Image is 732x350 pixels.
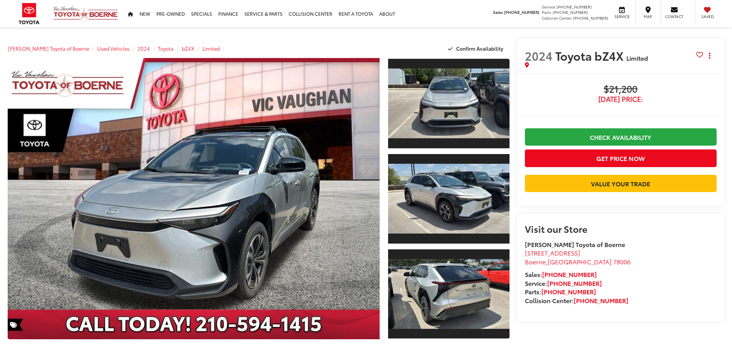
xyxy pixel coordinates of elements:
a: Expand Photo 1 [388,58,510,149]
span: Collision Center [542,15,572,21]
a: [PHONE_NUMBER] [541,287,596,296]
a: [STREET_ADDRESS] Boerne,[GEOGRAPHIC_DATA] 78006 [525,248,631,266]
span: Service [613,14,631,19]
span: [STREET_ADDRESS] [525,248,580,257]
a: 2024 [138,45,150,52]
strong: Sales: [525,270,597,279]
a: [PHONE_NUMBER] [547,279,602,287]
img: 2024 Toyota bZ4X Limited [387,259,510,328]
strong: Collision Center: [525,296,628,305]
span: $21,200 [525,84,717,95]
strong: Parts: [525,287,596,296]
span: [PHONE_NUMBER] [504,9,539,15]
a: [PHONE_NUMBER] [574,296,628,305]
span: Sales [493,9,503,15]
a: Check Availability [525,128,717,146]
span: Map [639,14,656,19]
h2: Visit our Store [525,224,717,234]
strong: Service: [525,279,602,287]
a: Limited [203,45,220,52]
button: Confirm Availability [444,42,510,55]
a: Toyota [158,45,174,52]
span: dropdown dots [709,53,710,59]
button: Actions [703,49,717,62]
span: 78006 [613,257,631,266]
a: bZ4X [182,45,194,52]
span: Confirm Availability [456,45,503,52]
strong: [PERSON_NAME] Toyota of Boerne [525,240,625,249]
img: 2024 Toyota bZ4X Limited [4,56,383,341]
span: Boerne [525,257,546,266]
a: Used Vehicles [97,45,129,52]
span: Contact [665,14,683,19]
span: Parts [542,9,551,15]
img: 2024 Toyota bZ4X Limited [387,69,510,138]
span: Service [542,4,555,10]
a: Expand Photo 0 [8,58,380,339]
a: Value Your Trade [525,175,717,192]
a: Expand Photo 2 [388,153,510,244]
img: Vic Vaughan Toyota of Boerne [53,6,118,22]
span: Toyota bZ4X [555,47,626,64]
span: Special [8,318,23,331]
img: 2024 Toyota bZ4X Limited [387,164,510,234]
span: , [525,257,631,266]
span: [PHONE_NUMBER] [553,9,588,15]
a: [PERSON_NAME] Toyota of Boerne [8,45,89,52]
a: [PHONE_NUMBER] [542,270,597,279]
span: Limited [626,53,648,62]
span: [PHONE_NUMBER] [556,4,592,10]
span: Saved [699,14,716,19]
span: [GEOGRAPHIC_DATA] [548,257,612,266]
span: [PHONE_NUMBER] [573,15,608,21]
span: [DATE] Price: [525,95,717,103]
span: 2024 [525,47,553,64]
button: Get Price Now [525,149,717,167]
a: Expand Photo 3 [388,249,510,340]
